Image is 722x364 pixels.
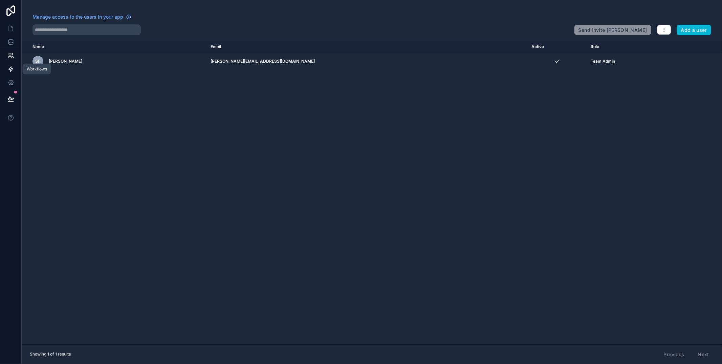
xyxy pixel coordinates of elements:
[206,53,528,70] td: [PERSON_NAME][EMAIL_ADDRESS][DOMAIN_NAME]
[36,59,41,64] span: SF
[206,41,528,53] th: Email
[677,25,712,36] button: Add a user
[528,41,587,53] th: Active
[30,351,71,357] span: Showing 1 of 1 results
[22,41,722,344] div: scrollable content
[591,59,615,64] span: Team Admin
[587,41,679,53] th: Role
[27,66,47,72] div: Workflows
[32,14,131,20] a: Manage access to the users in your app
[22,41,206,53] th: Name
[49,59,82,64] span: [PERSON_NAME]
[32,14,123,20] span: Manage access to the users in your app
